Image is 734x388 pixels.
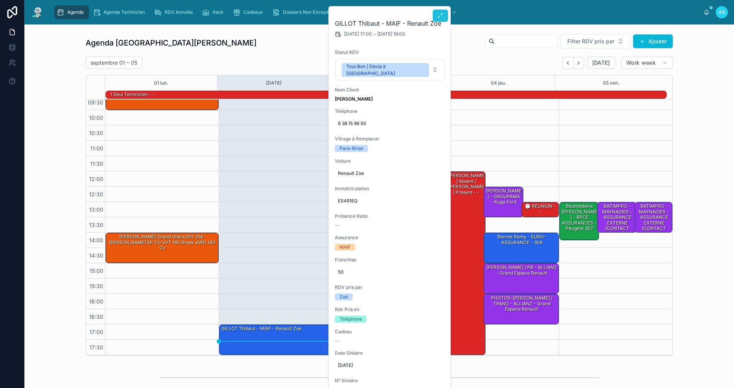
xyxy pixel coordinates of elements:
span: [DATE] [592,59,610,66]
a: NE PAS TOUCHER [393,5,461,19]
a: Agenda [54,5,89,19]
span: Filter RDV pris par [567,37,614,45]
span: Agenda Technicien [104,9,145,15]
span: Dossiers Non Envoyés [283,9,331,15]
span: Cadeau [335,329,445,335]
span: 11:00 [88,145,105,152]
span: 16:30 [87,313,105,320]
span: 12:30 [87,191,105,197]
div: [PERSON_NAME] Grand Vitara DH-214-[PERSON_NAME] 5P 2.0 VVT 16V Break 4WD 140 cv [106,233,218,263]
a: Agenda Technicien [91,5,150,19]
a: Cadeaux [231,5,268,19]
div: BATIMPRO - MAYNADIER - ASSURANCE EXTERNE (CONTACT DIRECT) - [599,203,636,237]
button: Select Button [335,59,445,80]
span: Présence Ratio [335,213,445,219]
button: 01 lun. [154,75,168,91]
div: PHOTOS-[PERSON_NAME] / TPANO - ALLIANZ - Grand espace Renault [484,294,559,324]
span: 09:30 [86,99,105,106]
span: [DATE] 17:00 [344,31,372,37]
div: [PERSON_NAME] - GROUPAMA - Kuga ford [484,187,523,217]
div: BATIMPRO - MAYNADIER - ASSURANCE EXTERNE (CONTACT DIRECT) - [635,202,672,232]
div: Zoé [339,293,348,300]
span: Rack [213,9,224,15]
span: 17:00 [88,329,105,335]
span: Work week [626,59,656,66]
span: 12:00 [87,176,105,182]
div: Téléphone [339,316,362,323]
div: BATIMPRO - MAYNADIER - ASSURANCE EXTERNE (CONTACT DIRECT) - [598,202,637,232]
span: 14:30 [87,252,105,259]
div: 🕒 RÉUNION - - [523,203,559,215]
span: 10:30 [87,130,105,136]
span: 10:00 [87,114,105,121]
div: Pare-Brise [339,145,363,152]
button: Ajouter [633,34,673,48]
div: scrollable content [50,4,703,21]
button: [DATE] [266,75,281,91]
span: -- [335,222,339,228]
h1: Agenda [GEOGRAPHIC_DATA][PERSON_NAME] [86,37,257,48]
div: Bonnet Remy - EURO-ASSURANCE - 308 [485,233,558,246]
a: Dossiers Non Envoyés [270,5,336,19]
button: Next [573,57,584,69]
div: Tout Bon | Décla à [GEOGRAPHIC_DATA] [346,63,424,77]
div: [PERSON_NAME] absent / [PERSON_NAME] présent - - [447,172,485,196]
span: ES491EQ [338,198,442,204]
div: Boumédiene [PERSON_NAME] - BPCE ASSURANCES - Peugeot 307 [560,202,599,240]
span: 16:00 [87,298,105,305]
div: Boumédiene [PERSON_NAME] - BPCE ASSURANCES - Peugeot 307 [561,203,598,232]
span: RDV Annulés [165,9,193,15]
span: -- [335,338,339,344]
h2: septembre 01 – 05 [91,59,137,67]
a: RDV Annulés [152,5,198,19]
button: Back [562,57,573,69]
h2: GILLOT Thibaut - MAIF - Renault Zoe [335,19,445,28]
span: Date Sinistre [335,350,445,356]
span: 13:30 [87,222,105,228]
div: [PERSON_NAME] / PB - ALLIANZ - Grand espace Renault [484,264,559,293]
div: [PERSON_NAME] - GROUPAMA - Kuga ford [485,187,523,205]
div: PHOTOS-[PERSON_NAME] / TPANO - ALLIANZ - Grand espace Renault [485,295,558,313]
div: [PERSON_NAME] absent / [PERSON_NAME] présent - - [446,172,485,355]
div: 1 seul technicien - - [110,91,156,98]
span: Statut RDV [335,49,445,55]
span: 11:30 [88,160,105,167]
span: Nom Client [335,87,445,93]
div: MAIF [339,244,351,251]
span: 6 38 15 96 93 [338,121,442,127]
span: Vitrage à Remplacer [335,136,445,142]
span: Agenda [67,9,84,15]
span: 15:30 [88,283,105,289]
button: Work week [621,57,673,69]
div: [PERSON_NAME] Grand Vitara DH-214-[PERSON_NAME] 5P 2.0 VVT 16V Break 4WD 140 cv [107,233,218,251]
span: AS [719,9,725,15]
button: Select Button [561,34,630,49]
span: Franchise [335,257,445,263]
div: GILLOT Thibaut - MAIF - Renault Zoe [219,325,332,355]
span: Renault Zoe [338,170,442,176]
span: Cadeaux [244,9,263,15]
span: 13:00 [87,206,105,213]
span: [DATE] [338,362,442,368]
button: 05 ven. [603,75,619,91]
div: [PERSON_NAME] / PB - ALLIANZ - Grand espace Renault [485,264,558,277]
button: 04 jeu. [491,75,506,91]
span: Voiture [335,158,445,164]
div: Bonnet Remy - EURO-ASSURANCE - 308 [484,233,559,263]
img: App logo [31,6,44,18]
span: Immatriculation [335,186,445,192]
span: 14:00 [87,237,105,243]
div: BATIMPRO - MAYNADIER - ASSURANCE EXTERNE (CONTACT DIRECT) - [636,203,672,237]
a: Rack [200,5,229,19]
button: [DATE] [587,57,615,69]
span: 17:30 [88,344,105,351]
span: RDV pris par [335,284,445,290]
span: Téléphone [335,108,445,114]
div: GILLOT Thibaut - MAIF - Renault Zoe [221,325,302,332]
span: [DATE] 18:00 [377,31,405,37]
